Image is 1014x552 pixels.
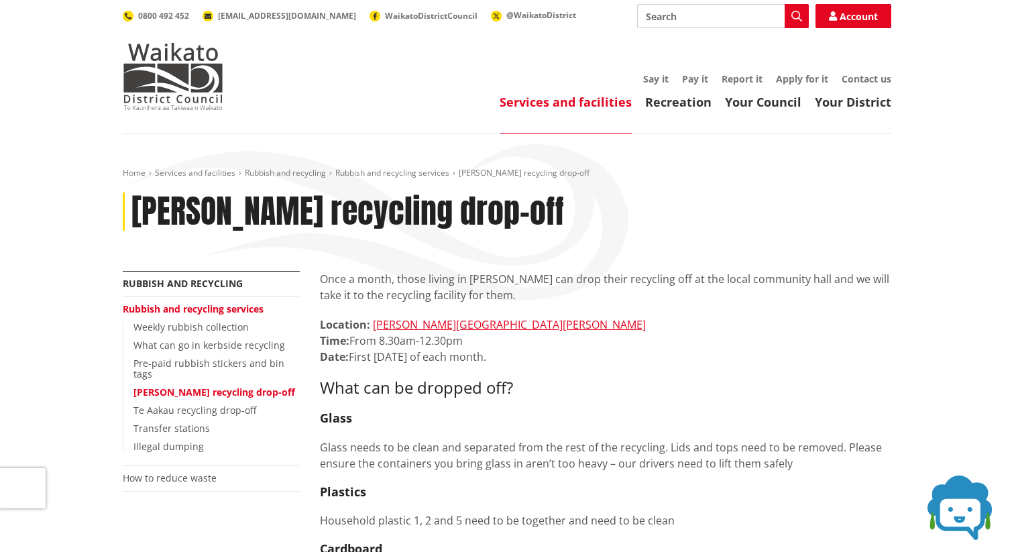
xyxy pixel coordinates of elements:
span: WaikatoDistrictCouncil [385,10,477,21]
a: Pay it [682,72,708,85]
a: Illegal dumping [133,440,204,453]
a: Weekly rubbish collection [133,321,249,333]
strong: Time: [320,333,349,348]
nav: breadcrumb [123,168,891,179]
a: Services and facilities [155,167,235,178]
a: What can go in kerbside recycling [133,339,285,351]
a: @WaikatoDistrict [491,9,576,21]
a: Te Aakau recycling drop-off [133,404,256,417]
a: WaikatoDistrictCouncil [370,10,477,21]
span: From 8.30am-12.30pm First [DATE] of each month. [320,333,486,364]
img: Waikato District Council - Te Kaunihera aa Takiwaa o Waikato [123,43,223,110]
a: [EMAIL_ADDRESS][DOMAIN_NAME] [203,10,356,21]
h3: What can be dropped off? [320,378,891,398]
strong: Plastics [320,484,366,500]
p: Household plastic 1, 2 and 5 need to be together and need to be clean [320,512,891,529]
input: Search input [637,4,809,28]
a: [PERSON_NAME][GEOGRAPHIC_DATA][PERSON_NAME] [373,317,646,332]
span: @WaikatoDistrict [506,9,576,21]
a: Report it [722,72,763,85]
h1: [PERSON_NAME] recycling drop-off [131,192,564,231]
a: Contact us [842,72,891,85]
a: [PERSON_NAME] recycling drop-off [133,386,295,398]
a: Apply for it [776,72,828,85]
a: Rubbish and recycling services [123,302,264,315]
a: Services and facilities [500,94,632,110]
p: Once a month, those living in [PERSON_NAME] can drop their recycling off at the local community h... [320,271,891,303]
a: Recreation [645,94,712,110]
a: Pre-paid rubbish stickers and bin tags [133,357,284,381]
span: [PERSON_NAME] recycling drop-off [459,167,589,178]
a: Rubbish and recycling [123,277,243,290]
a: Transfer stations [133,422,210,435]
p: Glass needs to be clean and separated from the rest of the recycling. Lids and tops need to be re... [320,439,891,472]
a: 0800 492 452 [123,10,189,21]
span: [EMAIL_ADDRESS][DOMAIN_NAME] [218,10,356,21]
span: 0800 492 452 [138,10,189,21]
a: Say it [643,72,669,85]
a: Your Council [725,94,801,110]
a: Rubbish and recycling [245,167,326,178]
a: Home [123,167,146,178]
a: Account [815,4,891,28]
a: Your District [815,94,891,110]
strong: Location: [320,317,370,332]
a: How to reduce waste [123,472,217,484]
a: Rubbish and recycling services [335,167,449,178]
strong: Glass [320,410,352,426]
strong: Date: [320,349,349,364]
